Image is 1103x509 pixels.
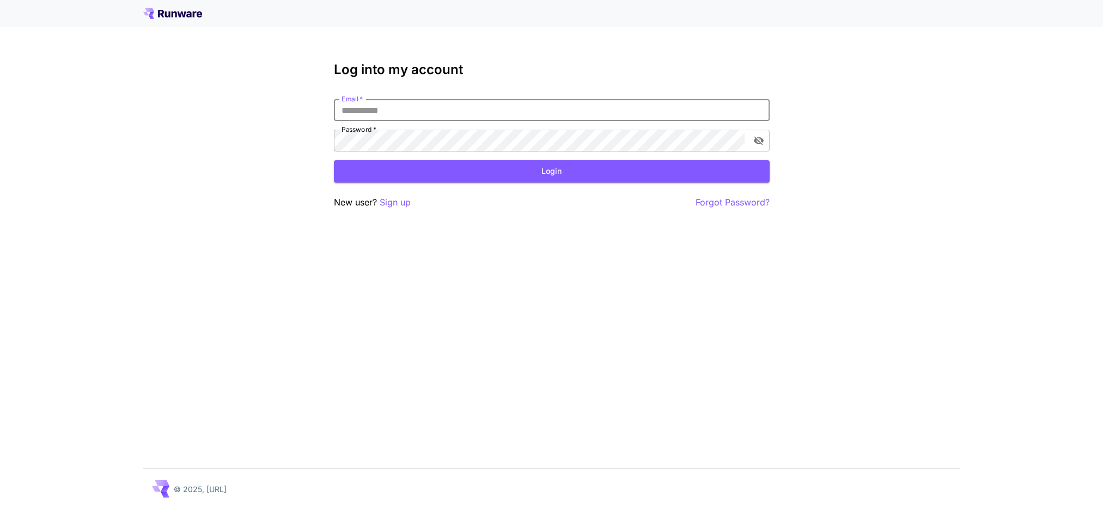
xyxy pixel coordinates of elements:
button: Sign up [380,196,411,209]
h3: Log into my account [334,62,770,77]
button: Login [334,160,770,183]
button: Forgot Password? [696,196,770,209]
label: Email [342,94,363,104]
p: New user? [334,196,411,209]
p: © 2025, [URL] [174,483,227,495]
button: toggle password visibility [749,131,769,150]
label: Password [342,125,376,134]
